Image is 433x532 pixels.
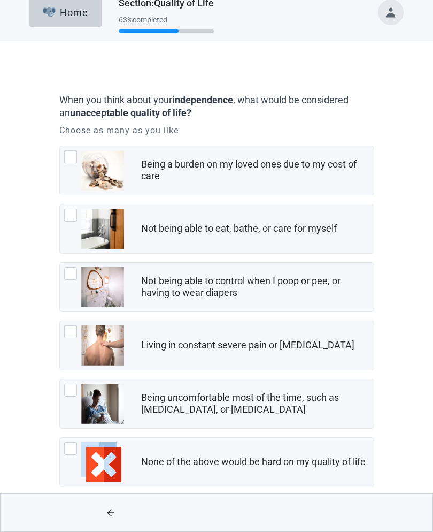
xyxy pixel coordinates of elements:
[59,124,374,137] p: Choose as many as you like
[91,508,131,517] span: arrow-left
[141,339,354,352] div: Living in constant severe pain or [MEDICAL_DATA]
[43,7,56,17] img: Elephant
[59,262,374,312] div: Not being able to control when I poop or pee, or having to wear diapers, checkbox, not checked
[70,107,191,118] strong: unacceptable quality of life?
[59,437,374,487] div: None of the above would be hard on my quality of life, checkbox, not checked
[141,223,337,235] div: Not being able to eat, bathe, or care for myself
[59,379,374,429] div: Being uncomfortable most of the time, such as nausea, vomiting, or diarrhea, checkbox, not checked
[141,392,367,416] div: Being uncomfortable most of the time, such as [MEDICAL_DATA], or [MEDICAL_DATA]
[59,204,374,254] div: Not being able to eat, bathe, or care for myself, checkbox, not checked
[141,456,366,468] div: None of the above would be hard on my quality of life
[172,94,233,105] strong: independence
[59,146,374,195] div: Being a burden on my loved ones due to my cost of care, checkbox, not checked
[43,7,89,18] div: Home
[119,16,214,24] div: 63 % completed
[59,94,369,120] label: When you think about your , what would be considered an
[141,275,367,299] div: Not being able to control when I poop or pee, or having to wear diapers
[59,321,374,370] div: Living in constant severe pain or shortness of breath, checkbox, not checked
[141,158,367,183] div: Being a burden on my loved ones due to my cost of care
[119,11,214,37] div: Progress section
